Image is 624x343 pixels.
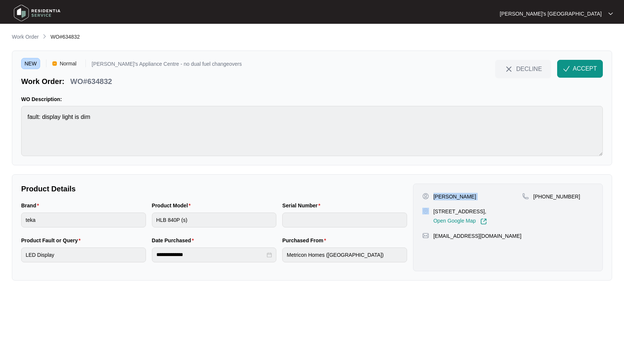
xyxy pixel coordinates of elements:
p: [PERSON_NAME]'s Appliance Centre - no dual fuel changeovers [92,61,242,69]
p: Work Order: [21,76,64,87]
input: Product Fault or Query [21,247,146,262]
p: [EMAIL_ADDRESS][DOMAIN_NAME] [433,232,521,240]
span: ACCEPT [573,64,597,73]
img: Link-External [480,218,487,225]
p: [STREET_ADDRESS], [433,208,487,215]
img: map-pin [422,232,429,239]
img: close-Icon [504,65,513,74]
span: DECLINE [516,65,542,73]
button: close-IconDECLINE [495,60,551,78]
span: WO#634832 [51,34,80,40]
p: Work Order [12,33,39,41]
img: map-pin [522,193,529,200]
input: Serial Number [282,213,407,227]
label: Purchased From [282,237,329,244]
label: Product Fault or Query [21,237,84,244]
a: Work Order [10,33,40,41]
img: dropdown arrow [608,12,613,16]
a: Open Google Map [433,218,487,225]
label: Product Model [152,202,194,209]
p: [PERSON_NAME] [433,193,476,200]
input: Date Purchased [156,251,266,259]
label: Brand [21,202,42,209]
img: user-pin [422,193,429,200]
img: map-pin [422,208,429,214]
img: check-Icon [563,65,570,72]
img: residentia service logo [11,2,63,24]
p: Product Details [21,184,407,194]
img: chevron-right [42,33,48,39]
p: WO#634832 [70,76,112,87]
p: [PERSON_NAME]'s [GEOGRAPHIC_DATA] [500,10,602,17]
input: Brand [21,213,146,227]
label: Date Purchased [152,237,197,244]
span: NEW [21,58,40,69]
img: Vercel Logo [52,61,57,66]
textarea: fault: display light is dim [21,106,603,156]
span: Normal [57,58,79,69]
button: check-IconACCEPT [557,60,603,78]
label: Serial Number [282,202,323,209]
input: Product Model [152,213,277,227]
p: [PHONE_NUMBER] [533,193,580,200]
p: WO Description: [21,96,603,103]
input: Purchased From [282,247,407,262]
